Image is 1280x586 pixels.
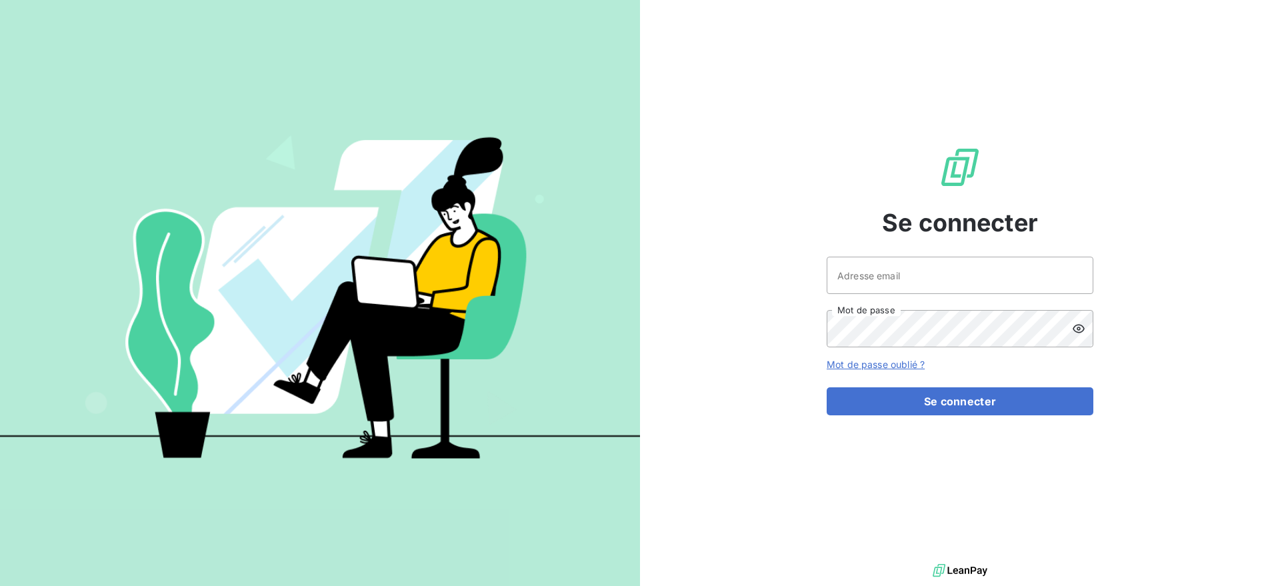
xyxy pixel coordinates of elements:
button: Se connecter [827,387,1093,415]
img: Logo LeanPay [939,146,981,189]
img: logo [933,561,987,581]
input: placeholder [827,257,1093,294]
a: Mot de passe oublié ? [827,359,925,370]
span: Se connecter [882,205,1038,241]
